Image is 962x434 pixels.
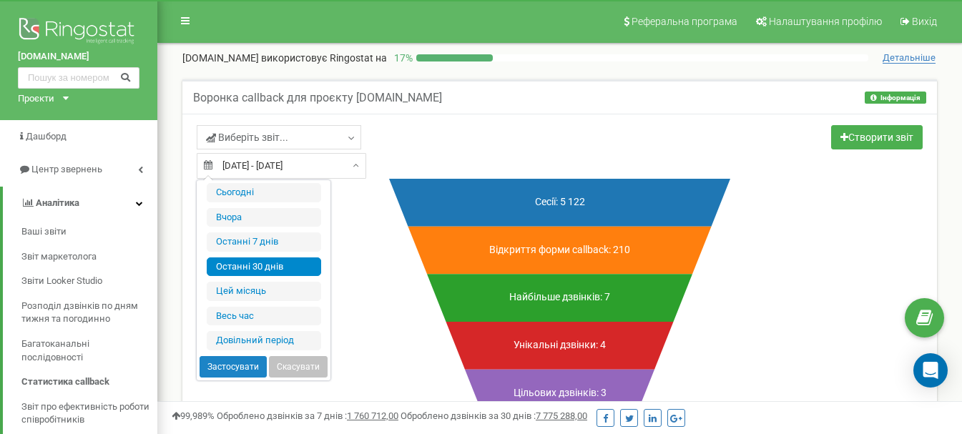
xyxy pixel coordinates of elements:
[207,208,321,227] li: Вчора
[26,131,67,142] span: Дашборд
[207,232,321,252] li: Останні 7 днів
[21,225,67,239] span: Ваші звіти
[913,353,948,388] div: Open Intercom Messenger
[261,52,387,64] span: використовує Ringostat на
[21,337,150,364] span: Багатоканальні послідовності
[347,410,398,421] u: 1 760 712,00
[21,294,157,332] a: Розподіл дзвінків по дням тижня та погодинно
[21,269,157,294] a: Звіти Looker Studio
[217,410,398,421] span: Оброблено дзвінків за 7 днів :
[21,275,102,288] span: Звіти Looker Studio
[200,356,267,378] button: Застосувати
[18,92,54,106] div: Проєкти
[831,125,923,149] a: Створити звіт
[21,370,157,395] a: Статистика callback
[172,410,215,421] span: 99,989%
[3,187,157,220] a: Аналiтика
[912,16,937,27] span: Вихід
[632,16,737,27] span: Реферальна програма
[206,130,288,144] span: Виберіть звіт...
[865,92,926,104] button: Інформація
[769,16,882,27] span: Налаштування профілю
[193,92,442,104] h5: Воронка callback для проєкту [DOMAIN_NAME]
[18,14,139,50] img: Ringostat logo
[21,300,150,326] span: Розподіл дзвінків по дням тижня та погодинно
[207,183,321,202] li: Сьогодні
[401,410,587,421] span: Оброблено дзвінків за 30 днів :
[21,395,157,433] a: Звіт про ефективність роботи співробітників
[36,197,79,208] span: Аналiтика
[21,400,150,427] span: Звіт про ефективність роботи співробітників
[21,375,109,389] span: Статистика callback
[207,307,321,326] li: Весь час
[883,52,936,64] span: Детальніше
[536,410,587,421] u: 7 775 288,00
[207,282,321,301] li: Цей місяць
[21,245,157,270] a: Звіт маркетолога
[207,331,321,350] li: Довільний період
[21,220,157,245] a: Ваші звіти
[18,50,139,64] a: [DOMAIN_NAME]
[18,67,139,89] input: Пошук за номером
[387,51,416,65] p: 17 %
[21,332,157,370] a: Багатоканальні послідовності
[269,356,328,378] button: Скасувати
[21,250,97,264] span: Звіт маркетолога
[182,51,387,65] p: [DOMAIN_NAME]
[31,164,102,174] span: Центр звернень
[207,257,321,277] li: Останні 30 днів
[197,125,361,149] a: Виберіть звіт...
